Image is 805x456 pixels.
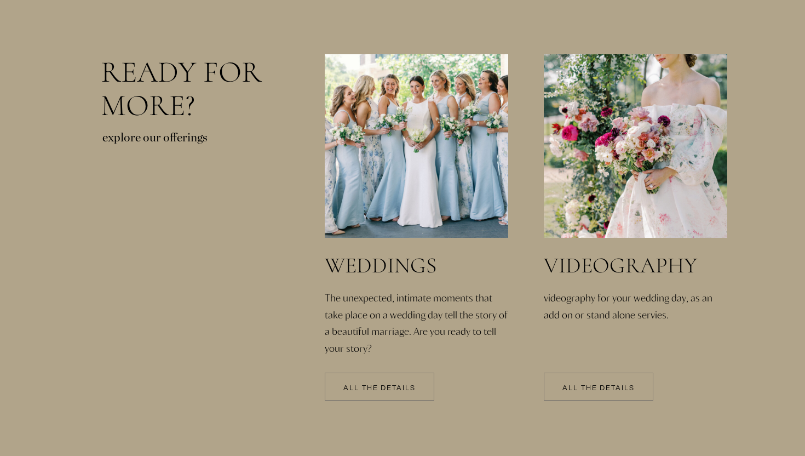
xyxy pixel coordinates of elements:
a: weddings [325,254,517,277]
a: videography [544,254,727,277]
h2: Ready for more? [101,56,303,106]
a: All the details [325,385,434,392]
a: videography for your wedding day, as an add on or stand alone servies. [544,289,730,366]
a: All the details [544,385,653,392]
p: explore our offerings [102,129,224,156]
a: The unexpected, intimate moments that take place on a wedding day tell the story of a beautiful m... [325,289,511,337]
